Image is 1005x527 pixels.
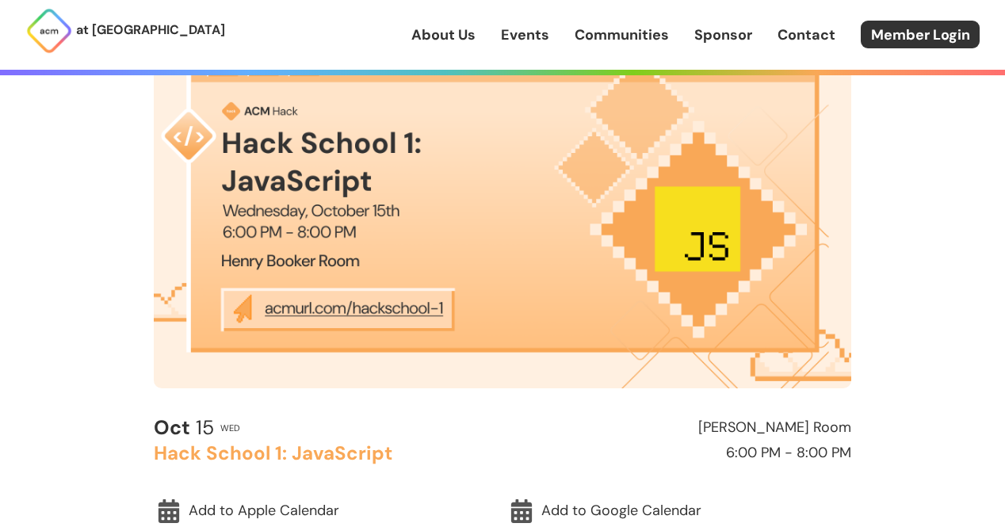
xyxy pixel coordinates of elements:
a: Contact [778,25,835,45]
a: at [GEOGRAPHIC_DATA] [25,7,225,55]
p: at [GEOGRAPHIC_DATA] [76,20,225,40]
img: ACM Logo [25,7,73,55]
a: Member Login [861,21,980,48]
b: Oct [154,414,190,441]
a: Communities [575,25,669,45]
h2: Wed [220,423,240,433]
h2: 15 [154,417,214,439]
h2: Hack School 1: JavaScript [154,443,495,464]
a: About Us [411,25,476,45]
h2: [PERSON_NAME] Room [510,420,851,436]
a: Events [501,25,549,45]
a: Sponsor [694,25,752,45]
h2: 6:00 PM - 8:00 PM [510,445,851,461]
